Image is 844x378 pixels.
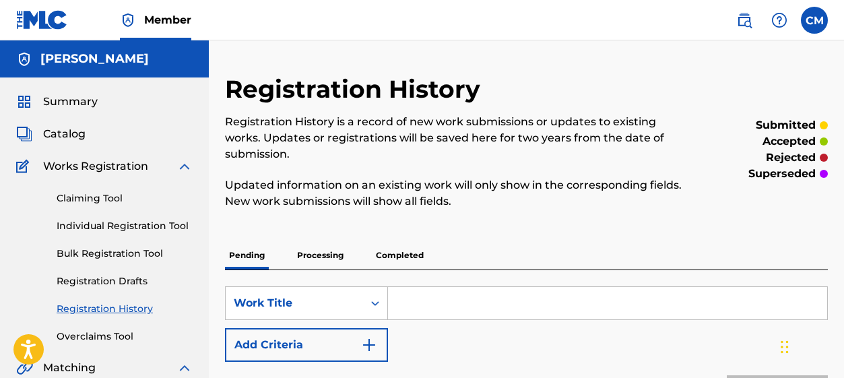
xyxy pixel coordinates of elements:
[361,337,377,353] img: 9d2ae6d4665cec9f34b9.svg
[736,12,752,28] img: search
[16,126,32,142] img: Catalog
[16,94,98,110] a: SummarySummary
[57,191,193,206] a: Claiming Tool
[57,329,193,344] a: Overclaims Tool
[43,94,98,110] span: Summary
[16,51,32,67] img: Accounts
[781,327,789,367] div: Drag
[771,12,787,28] img: help
[225,74,487,104] h2: Registration History
[57,219,193,233] a: Individual Registration Tool
[234,295,355,311] div: Work Title
[756,117,816,133] p: submitted
[16,10,68,30] img: MLC Logo
[225,241,269,270] p: Pending
[766,150,816,166] p: rejected
[16,360,33,376] img: Matching
[225,177,689,210] p: Updated information on an existing work will only show in the corresponding fields. New work subm...
[43,158,148,175] span: Works Registration
[16,158,34,175] img: Works Registration
[57,274,193,288] a: Registration Drafts
[762,133,816,150] p: accepted
[16,126,86,142] a: CatalogCatalog
[766,7,793,34] div: Help
[777,313,844,378] iframe: Chat Widget
[731,7,758,34] a: Public Search
[57,247,193,261] a: Bulk Registration Tool
[806,215,844,323] iframe: Resource Center
[225,328,388,362] button: Add Criteria
[57,302,193,316] a: Registration History
[16,94,32,110] img: Summary
[120,12,136,28] img: Top Rightsholder
[43,360,96,376] span: Matching
[176,158,193,175] img: expand
[176,360,193,376] img: expand
[144,12,191,28] span: Member
[372,241,428,270] p: Completed
[225,114,689,162] p: Registration History is a record of new work submissions or updates to existing works. Updates or...
[293,241,348,270] p: Processing
[43,126,86,142] span: Catalog
[801,7,828,34] div: User Menu
[40,51,149,67] h5: CHRISTOPHER MOON
[748,166,816,182] p: superseded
